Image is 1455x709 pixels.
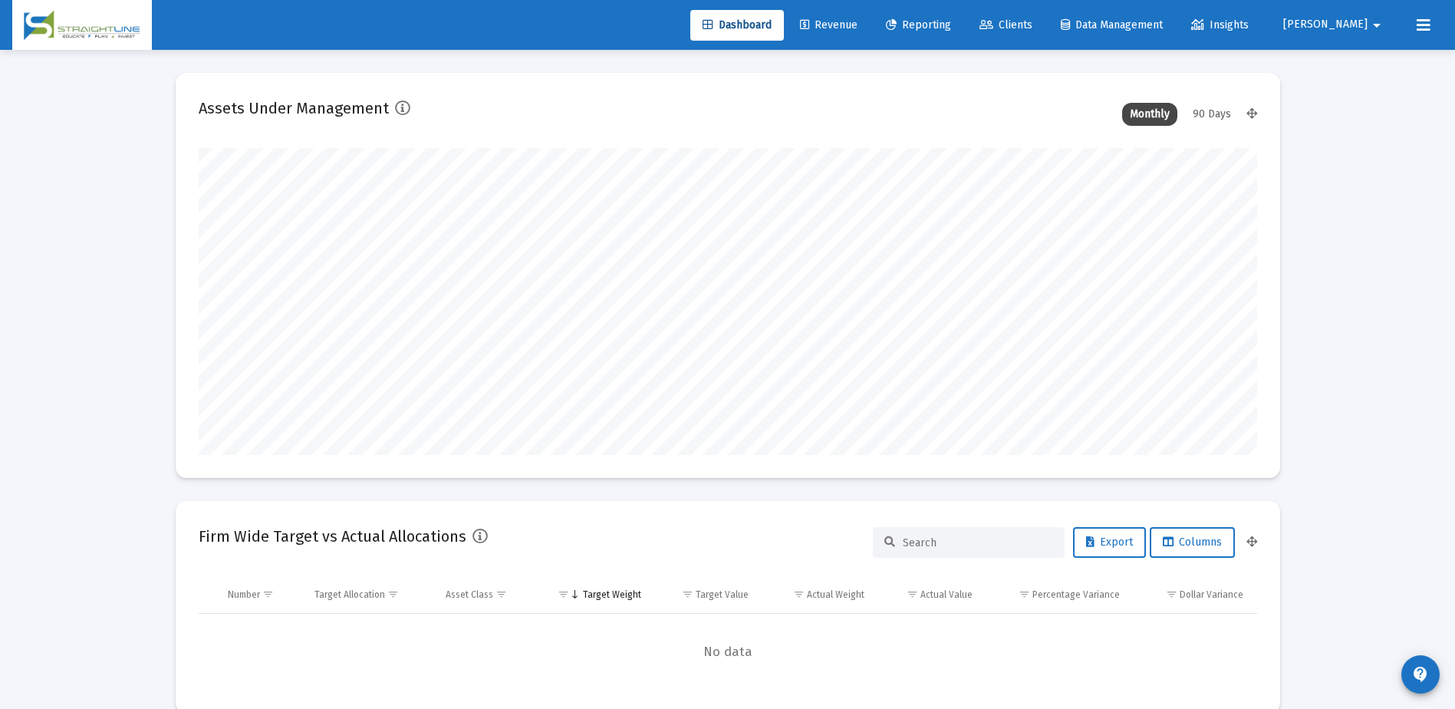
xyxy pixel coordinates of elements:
span: No data [199,644,1257,661]
span: Show filter options for column 'Target Allocation' [387,589,399,600]
span: Clients [979,18,1032,31]
mat-icon: arrow_drop_down [1368,10,1386,41]
img: Dashboard [24,10,140,41]
span: Show filter options for column 'Dollar Variance' [1166,589,1177,600]
span: Insights [1191,18,1249,31]
a: Dashboard [690,10,784,41]
div: 90 Days [1185,103,1239,126]
td: Column Percentage Variance [983,576,1131,613]
a: Clients [967,10,1045,41]
div: Percentage Variance [1032,589,1120,601]
td: Column Actual Value [875,576,983,613]
span: Show filter options for column 'Target Value' [682,589,693,600]
a: Reporting [874,10,963,41]
button: [PERSON_NAME] [1265,9,1404,40]
span: Show filter options for column 'Number' [262,589,274,600]
button: Export [1073,527,1146,558]
span: Show filter options for column 'Actual Value' [907,589,918,600]
div: Actual Weight [807,589,864,601]
a: Revenue [788,10,870,41]
div: Target Weight [583,589,641,601]
td: Column Number [217,576,304,613]
input: Search [903,536,1053,549]
td: Column Dollar Variance [1131,576,1256,613]
td: Column Target Value [652,576,760,613]
td: Column Target Allocation [304,576,435,613]
a: Data Management [1048,10,1175,41]
span: Data Management [1061,18,1163,31]
div: Asset Class [446,589,493,601]
span: [PERSON_NAME] [1283,18,1368,31]
a: Insights [1179,10,1261,41]
span: Columns [1163,536,1222,549]
button: Columns [1150,527,1235,558]
h2: Assets Under Management [199,96,389,120]
td: Column Target Weight [537,576,652,613]
td: Column Asset Class [435,576,537,613]
div: Dollar Variance [1180,589,1243,601]
div: Monthly [1122,103,1177,126]
span: Show filter options for column 'Target Weight' [558,589,569,600]
span: Reporting [886,18,951,31]
div: Data grid [199,576,1257,691]
span: Export [1086,536,1133,549]
span: Revenue [800,18,858,31]
div: Target Allocation [314,589,385,601]
span: Show filter options for column 'Asset Class' [495,589,507,600]
mat-icon: contact_support [1411,665,1430,684]
td: Column Actual Weight [759,576,874,613]
span: Show filter options for column 'Percentage Variance' [1019,589,1030,600]
span: Dashboard [703,18,772,31]
div: Actual Value [920,589,973,601]
div: Target Value [696,589,749,601]
h2: Firm Wide Target vs Actual Allocations [199,524,466,549]
div: Number [228,589,260,601]
span: Show filter options for column 'Actual Weight' [793,589,805,600]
